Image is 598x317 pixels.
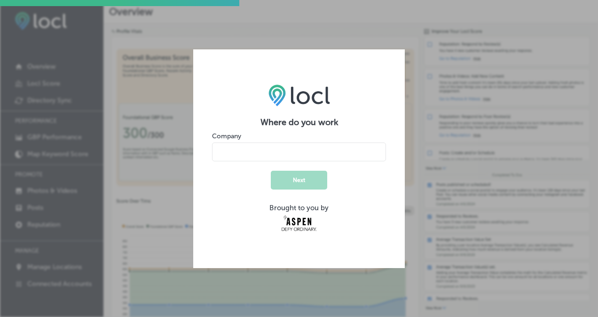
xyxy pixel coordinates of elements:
h2: Where do you work [212,117,386,127]
label: Company [212,132,241,140]
button: Next [271,171,327,190]
img: Aspen [281,215,317,231]
div: Brought to you by [212,204,386,212]
img: LOCL logo [268,84,330,106]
